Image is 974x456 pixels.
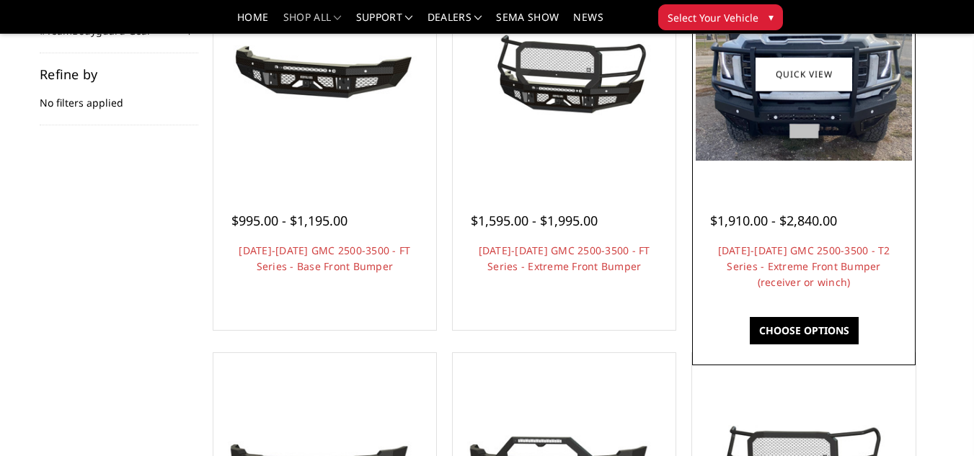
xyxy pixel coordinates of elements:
[40,68,198,125] div: No filters applied
[496,12,559,33] a: SEMA Show
[239,243,410,273] a: [DATE]-[DATE] GMC 2500-3500 - FT Series - Base Front Bumper
[471,212,598,229] span: $1,595.00 - $1,995.00
[769,9,774,24] span: ▾
[902,387,974,456] iframe: Chat Widget
[356,12,413,33] a: Support
[479,243,650,273] a: [DATE]-[DATE] GMC 2500-3500 - FT Series - Extreme Front Bumper
[718,243,890,289] a: [DATE]-[DATE] GMC 2500-3500 - T2 Series - Extreme Front Bumper (receiver or winch)
[237,12,268,33] a: Home
[231,212,347,229] span: $995.00 - $1,195.00
[573,12,603,33] a: News
[283,12,342,33] a: shop all
[710,212,837,229] span: $1,910.00 - $2,840.00
[756,57,852,91] a: Quick view
[668,10,758,25] span: Select Your Vehicle
[658,4,783,30] button: Select Your Vehicle
[428,12,482,33] a: Dealers
[750,317,859,344] a: Choose Options
[40,68,198,81] h5: Refine by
